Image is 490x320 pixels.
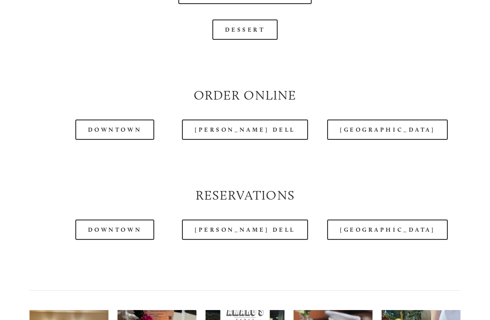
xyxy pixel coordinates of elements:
a: [GEOGRAPHIC_DATA] [327,120,448,140]
a: Downtown [75,220,154,240]
a: [PERSON_NAME] Dell [182,220,308,240]
h2: Reservations [29,186,461,205]
a: [PERSON_NAME] Dell [182,120,308,140]
a: Downtown [75,120,154,140]
a: [GEOGRAPHIC_DATA] [327,220,448,240]
h2: Order Online [29,86,461,105]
